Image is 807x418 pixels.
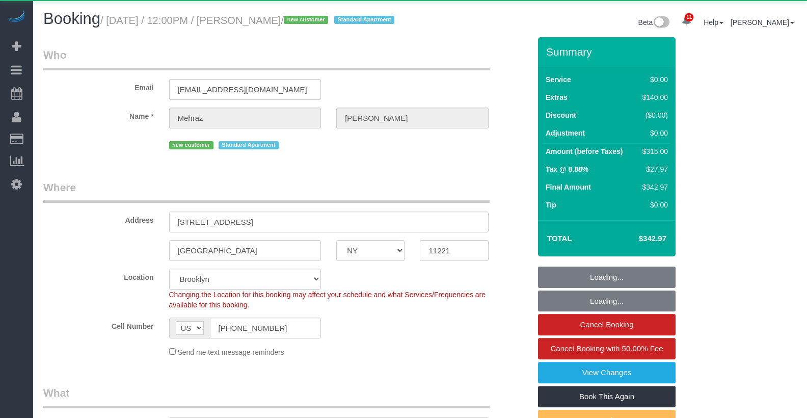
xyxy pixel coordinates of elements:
[284,16,328,24] span: new customer
[219,141,279,149] span: Standard Apartment
[538,362,676,383] a: View Changes
[210,318,321,338] input: Cell Number
[546,46,670,58] h3: Summary
[36,108,162,121] label: Name *
[420,240,488,261] input: Zip Code
[100,15,397,26] small: / [DATE] / 12:00PM / [PERSON_NAME]
[6,10,26,24] img: Automaid Logo
[36,212,162,225] label: Address
[638,74,668,85] div: $0.00
[36,269,162,282] label: Location
[653,16,669,30] img: New interface
[169,141,213,149] span: new customer
[169,79,321,100] input: Email
[546,110,576,120] label: Discount
[43,385,490,408] legend: What
[538,314,676,335] a: Cancel Booking
[677,10,696,33] a: 11
[538,386,676,407] a: Book This Again
[547,234,572,243] strong: Total
[538,338,676,359] a: Cancel Booking with 50.00% Fee
[704,18,723,27] a: Help
[169,108,321,128] input: First Name
[36,318,162,331] label: Cell Number
[685,13,693,21] span: 11
[43,47,490,70] legend: Who
[638,128,668,138] div: $0.00
[336,108,489,128] input: Last Name
[638,164,668,174] div: $27.97
[638,110,668,120] div: ($0.00)
[43,180,490,203] legend: Where
[546,164,588,174] label: Tax @ 8.88%
[546,128,585,138] label: Adjustment
[169,240,321,261] input: City
[546,74,571,85] label: Service
[546,182,591,192] label: Final Amount
[334,16,395,24] span: Standard Apartment
[546,92,568,102] label: Extras
[546,146,623,156] label: Amount (before Taxes)
[638,200,668,210] div: $0.00
[546,200,556,210] label: Tip
[638,146,668,156] div: $315.00
[36,79,162,93] label: Email
[43,10,100,28] span: Booking
[638,92,668,102] div: $140.00
[608,234,666,243] h4: $342.97
[177,348,284,356] span: Send me text message reminders
[731,18,794,27] a: [PERSON_NAME]
[169,291,486,309] span: Changing the Location for this booking may affect your schedule and what Services/Frequencies are...
[551,344,663,353] span: Cancel Booking with 50.00% Fee
[638,18,670,27] a: Beta
[281,15,397,26] span: /
[638,182,668,192] div: $342.97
